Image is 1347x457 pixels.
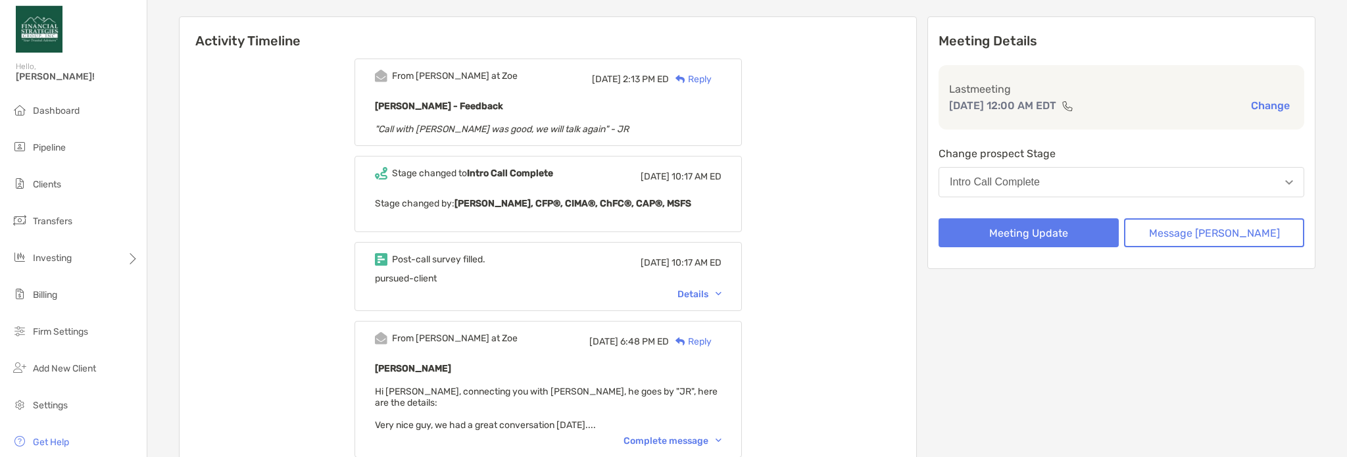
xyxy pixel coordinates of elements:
img: firm-settings icon [12,323,28,339]
em: "Call with [PERSON_NAME] was good, we will talk again" - JR [375,124,629,135]
p: [DATE] 12:00 AM EDT [949,97,1056,114]
div: Intro Call Complete [950,176,1040,188]
img: communication type [1062,101,1073,111]
img: pipeline icon [12,139,28,155]
img: Event icon [375,253,387,266]
button: Intro Call Complete [939,167,1304,197]
img: transfers icon [12,212,28,228]
span: Settings [33,400,68,411]
h6: Activity Timeline [180,17,916,49]
img: dashboard icon [12,102,28,118]
img: clients icon [12,176,28,191]
span: [DATE] [641,257,670,268]
span: [DATE] [592,74,621,85]
div: Reply [669,335,712,349]
span: Hi [PERSON_NAME], connecting you with [PERSON_NAME], he goes by "JR", here are the details: Very ... [375,386,718,431]
span: [PERSON_NAME]! [16,71,139,82]
span: Pipeline [33,142,66,153]
img: Event icon [375,167,387,180]
button: Change [1247,99,1294,112]
b: Intro Call Complete [467,168,553,179]
img: Event icon [375,332,387,345]
img: Reply icon [675,75,685,84]
img: settings icon [12,397,28,412]
span: Get Help [33,437,69,448]
span: Transfers [33,216,72,227]
p: Stage changed by: [375,195,722,212]
span: Billing [33,289,57,301]
span: Firm Settings [33,326,88,337]
div: Complete message [624,435,722,446]
p: Last meeting [949,81,1294,97]
span: Add New Client [33,363,96,374]
span: Clients [33,179,61,190]
div: Stage changed to [392,168,553,179]
div: Details [677,289,722,300]
p: Meeting Details [939,33,1304,49]
p: Change prospect Stage [939,145,1304,162]
img: get-help icon [12,433,28,449]
img: investing icon [12,249,28,265]
img: billing icon [12,286,28,302]
span: [DATE] [641,171,670,182]
button: Meeting Update [939,218,1119,247]
span: [DATE] [589,336,618,347]
b: [PERSON_NAME] [375,363,451,374]
button: Message [PERSON_NAME] [1124,218,1304,247]
div: Post-call survey filled. [392,254,485,265]
div: Reply [669,72,712,86]
img: Open dropdown arrow [1285,180,1293,185]
span: 6:48 PM ED [620,336,669,347]
div: From [PERSON_NAME] at Zoe [392,70,518,82]
img: Zoe Logo [16,5,62,53]
span: Dashboard [33,105,80,116]
span: Investing [33,253,72,264]
span: 2:13 PM ED [623,74,669,85]
img: add_new_client icon [12,360,28,375]
span: 10:17 AM ED [672,171,722,182]
span: pursued-client [375,273,437,284]
img: Event icon [375,70,387,82]
div: From [PERSON_NAME] at Zoe [392,333,518,344]
img: Reply icon [675,337,685,346]
span: 10:17 AM ED [672,257,722,268]
img: Chevron icon [716,439,722,443]
b: [PERSON_NAME] - Feedback [375,101,503,112]
b: [PERSON_NAME], CFP®, CIMA®, ChFC®, CAP®, MSFS [454,198,691,209]
img: Chevron icon [716,292,722,296]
